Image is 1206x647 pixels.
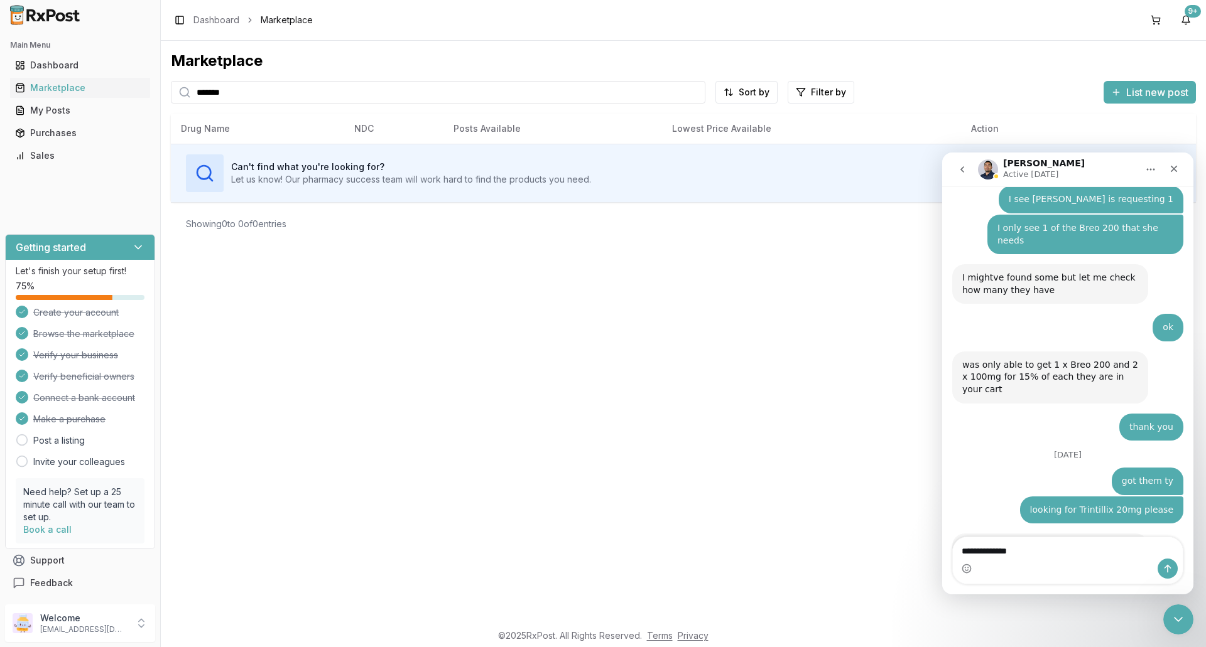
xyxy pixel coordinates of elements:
[231,161,591,173] h3: Can't find what you're looking for?
[5,100,155,120] button: My Posts
[739,86,769,99] span: Sort by
[5,123,155,143] button: Purchases
[715,81,778,104] button: Sort by
[5,549,155,572] button: Support
[5,55,155,75] button: Dashboard
[15,82,145,94] div: Marketplace
[10,40,150,50] h2: Main Menu
[13,613,33,633] img: User avatar
[1176,10,1196,30] button: 9+
[23,524,72,535] a: Book a call
[16,265,144,277] p: Let's finish your setup first!
[443,114,662,144] th: Posts Available
[10,144,150,167] a: Sales
[15,149,145,162] div: Sales
[10,99,150,122] a: My Posts
[33,413,106,425] span: Make a purchase
[788,81,854,104] button: Filter by
[171,114,344,144] th: Drug Name
[5,572,155,594] button: Feedback
[1185,5,1201,18] div: 9+
[231,173,591,186] p: Let us know! Our pharmacy success team will work hard to find the products you need.
[33,456,125,468] a: Invite your colleagues
[193,14,239,26] a: Dashboard
[40,612,128,624] p: Welcome
[16,240,86,255] h3: Getting started
[186,218,286,230] div: Showing 0 to 0 of 0 entries
[811,86,846,99] span: Filter by
[171,51,1196,71] div: Marketplace
[1163,604,1193,634] iframe: Intercom live chat
[16,280,35,292] span: 75 %
[33,370,134,383] span: Verify beneficial owners
[15,127,145,139] div: Purchases
[33,306,119,319] span: Create your account
[1104,87,1196,100] a: List new post
[10,77,150,99] a: Marketplace
[40,624,128,634] p: [EMAIL_ADDRESS][DOMAIN_NAME]
[30,577,73,589] span: Feedback
[15,104,145,117] div: My Posts
[961,114,1196,144] th: Action
[1126,85,1188,100] span: List new post
[193,14,313,26] nav: breadcrumb
[1104,81,1196,104] button: List new post
[33,392,135,404] span: Connect a bank account
[15,59,145,72] div: Dashboard
[10,122,150,144] a: Purchases
[5,78,155,98] button: Marketplace
[5,5,85,25] img: RxPost Logo
[23,486,137,523] p: Need help? Set up a 25 minute call with our team to set up.
[33,434,85,447] a: Post a listing
[10,54,150,77] a: Dashboard
[662,114,961,144] th: Lowest Price Available
[942,152,1193,594] iframe: Intercom live chat
[5,146,155,166] button: Sales
[33,349,118,361] span: Verify your business
[344,114,443,144] th: NDC
[647,630,673,641] a: Terms
[678,630,709,641] a: Privacy
[261,14,313,26] span: Marketplace
[33,328,134,340] span: Browse the marketplace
